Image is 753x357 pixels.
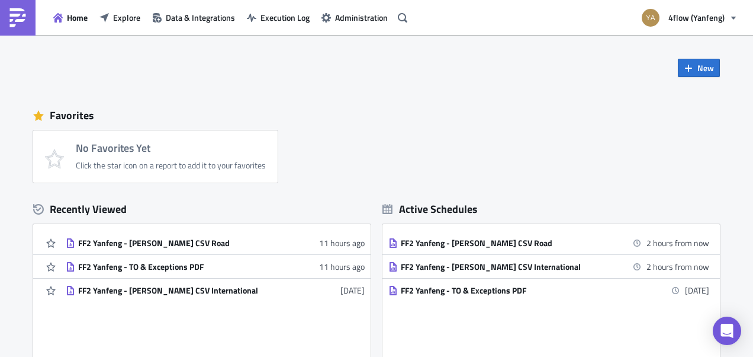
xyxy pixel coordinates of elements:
button: Data & Integrations [146,8,241,27]
h4: No Favorites Yet [76,142,266,154]
div: FF2 Yanfeng - [PERSON_NAME] CSV Road [78,238,285,248]
span: New [697,62,714,74]
div: FF2 Yanfeng - TO & Exceptions PDF [78,262,285,272]
div: Recently Viewed [33,200,371,218]
time: 2025-08-21T09:32:56Z [319,260,365,273]
span: Data & Integrations [166,11,235,24]
img: Avatar [641,8,661,28]
time: 2025-08-04T08:09:06Z [340,284,365,297]
button: Home [47,8,94,27]
button: New [678,59,720,77]
img: PushMetrics [8,8,27,27]
a: FF2 Yanfeng - [PERSON_NAME] CSV Road11 hours ago [66,231,365,254]
div: FF2 Yanfeng - TO & Exceptions PDF [401,285,608,296]
button: Explore [94,8,146,27]
div: FF2 Yanfeng - [PERSON_NAME] CSV Road [401,238,608,248]
span: Home [67,11,88,24]
a: FF2 Yanfeng - TO & Exceptions PDF[DATE] [388,279,709,302]
span: Administration [335,11,388,24]
time: 2025-09-03 00:00 [685,284,709,297]
div: Active Schedules [382,202,478,216]
span: 4flow (Yanfeng) [668,11,725,24]
button: 4flow (Yanfeng) [635,5,744,31]
time: 2025-08-22 00:00 [646,237,709,249]
time: 2025-08-22 00:00 [646,260,709,273]
button: Execution Log [241,8,316,27]
div: FF2 Yanfeng - [PERSON_NAME] CSV International [401,262,608,272]
a: FF2 Yanfeng - TO & Exceptions PDF11 hours ago [66,255,365,278]
time: 2025-08-21T09:33:36Z [319,237,365,249]
span: Explore [113,11,140,24]
span: Execution Log [260,11,310,24]
div: Favorites [33,107,720,125]
a: FF2 Yanfeng - [PERSON_NAME] CSV Road2 hours from now [388,231,709,254]
div: Click the star icon on a report to add it to your favorites [76,160,266,171]
a: FF2 Yanfeng - [PERSON_NAME] CSV International2 hours from now [388,255,709,278]
a: FF2 Yanfeng - [PERSON_NAME] CSV International[DATE] [66,279,365,302]
div: FF2 Yanfeng - [PERSON_NAME] CSV International [78,285,285,296]
div: Open Intercom Messenger [713,317,741,345]
button: Administration [316,8,394,27]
